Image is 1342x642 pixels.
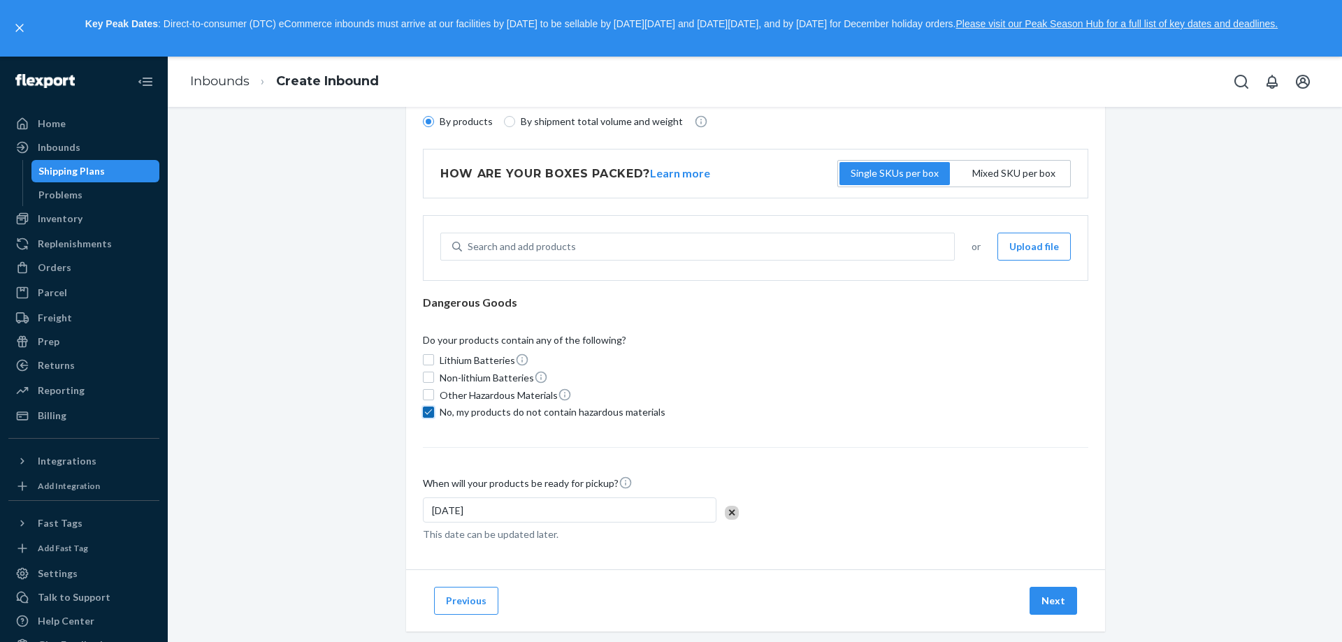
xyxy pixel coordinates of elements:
ol: breadcrumbs [179,61,390,102]
h4: How are your boxes packed? [440,165,710,182]
a: Help Center [8,610,159,632]
a: Please visit our Peak Season Hub for a full list of key dates and deadlines. [955,18,1278,29]
div: Mixed SKU per box [969,163,1058,183]
button: Previous [434,587,498,615]
span: Other Hazardous Materials [440,388,665,402]
button: Next [1030,587,1077,615]
div: Fast Tags [38,516,82,530]
a: Add Fast Tag [8,540,159,557]
span: No, my products do not contain hazardous materials [440,405,665,419]
a: Add Integration [8,478,159,495]
div: Returns [38,358,75,372]
span: Lithium Batteries [440,353,665,367]
p: By shipment total volume and weight [521,115,683,129]
div: Parcel [38,286,67,300]
button: Open Search Box [1227,68,1255,96]
a: Orders [8,256,159,279]
div: Orders [38,261,71,275]
strong: Key Peak Dates [85,18,158,29]
button: Talk to Support [8,586,159,608]
div: Talk to Support [38,590,110,604]
a: Inbounds [8,136,159,159]
a: Replenishments [8,233,159,255]
a: Returns [8,354,159,377]
span: or [972,240,981,254]
div: Problems [38,188,82,202]
div: Replenishments [38,237,112,251]
p: This date can be updated later. [423,527,747,541]
a: Home [8,112,159,135]
button: Close Navigation [131,68,159,96]
a: Parcel [8,282,159,304]
button: Open notifications [1258,68,1286,96]
a: Inbounds [190,73,250,89]
div: Add Integration [38,480,100,492]
div: Integrations [38,454,96,468]
div: Reporting [38,384,85,397]
div: Inventory [38,212,82,226]
a: Create Inbound [276,73,379,89]
span: When will your products be ready for pickup? [423,476,633,496]
input: No, my products do not contain hazardous materials [423,407,434,418]
a: Shipping Plans [31,160,160,182]
span: Chat [31,10,59,22]
img: Flexport logo [15,74,75,88]
button: Open account menu [1289,68,1317,96]
div: Home [38,117,66,131]
a: Prep [8,330,159,353]
a: Inventory [8,207,159,230]
div: Inbounds [38,140,80,154]
div: Settings [38,567,78,581]
a: Freight [8,307,159,329]
a: Billing [8,404,159,427]
button: Learn more [650,165,710,182]
input: Non-lithium Batteries [423,372,434,383]
input: By products [423,116,434,127]
div: Help Center [38,614,94,628]
p: : Direct-to-consumer (DTC) eCommerce inbounds must arrive at our facilities by [DATE] to be sella... [34,13,1329,36]
span: Do your products contain any of the following? [423,333,626,353]
a: Problems [31,184,160,206]
div: Dangerous Goods [423,295,1088,311]
p: By products [440,115,493,129]
button: Upload file [997,233,1071,261]
div: Single SKUs per box [848,163,941,183]
span: Non-lithium Batteries [440,370,665,385]
div: Freight [38,311,72,325]
div: [DATE] [423,497,716,523]
input: Lithium Batteries [423,354,434,365]
input: Other Hazardous Materials [423,389,434,400]
div: Add Fast Tag [38,542,88,554]
a: Reporting [8,379,159,402]
button: close, [13,21,27,35]
div: Billing [38,409,66,423]
div: Shipping Plans [38,164,105,178]
button: Integrations [8,450,159,472]
button: Fast Tags [8,512,159,534]
input: By shipment total volume and weight [504,116,515,127]
div: Search and add products [468,240,576,254]
a: Settings [8,562,159,585]
div: Prep [38,335,59,349]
